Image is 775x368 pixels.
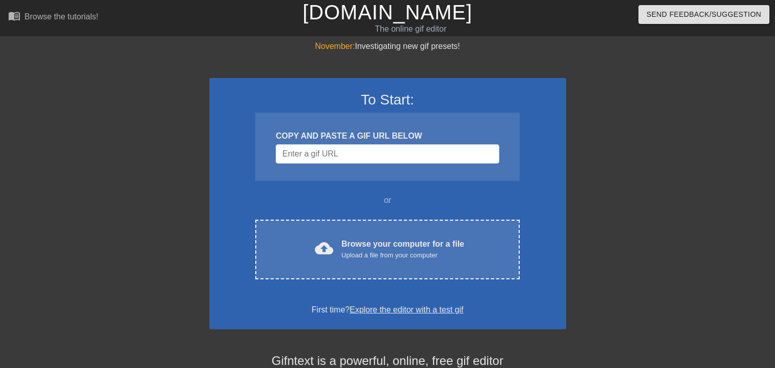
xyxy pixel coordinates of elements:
[223,91,553,109] h3: To Start:
[350,305,463,314] a: Explore the editor with a test gif
[638,5,769,24] button: Send Feedback/Suggestion
[647,8,761,21] span: Send Feedback/Suggestion
[8,10,20,22] span: menu_book
[276,130,499,142] div: COPY AND PASTE A GIF URL BELOW
[263,23,558,35] div: The online gif editor
[236,194,540,206] div: or
[223,304,553,316] div: First time?
[209,40,566,52] div: Investigating new gif presets!
[341,238,464,260] div: Browse your computer for a file
[315,42,355,50] span: November:
[303,1,472,23] a: [DOMAIN_NAME]
[8,10,98,25] a: Browse the tutorials!
[276,144,499,164] input: Username
[341,250,464,260] div: Upload a file from your computer
[315,239,333,257] span: cloud_upload
[24,12,98,21] div: Browse the tutorials!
